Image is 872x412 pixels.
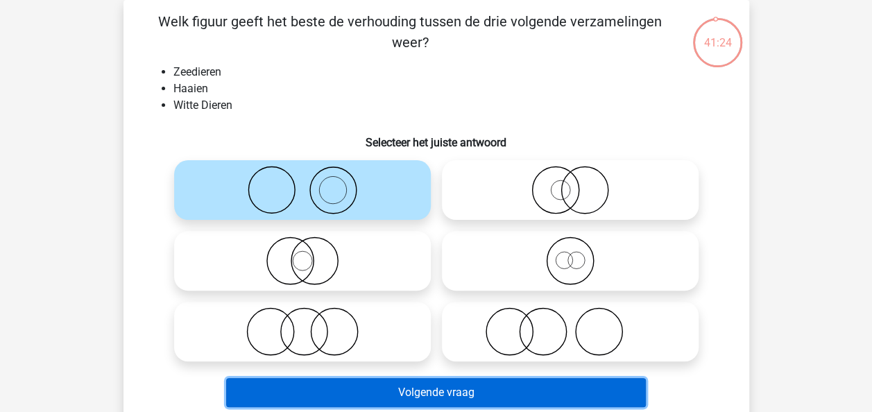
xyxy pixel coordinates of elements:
li: Zeedieren [173,64,727,80]
h6: Selecteer het juiste antwoord [146,125,727,149]
p: Welk figuur geeft het beste de verhouding tussen de drie volgende verzamelingen weer? [146,11,675,53]
button: Volgende vraag [226,378,646,407]
div: 41:24 [692,17,744,51]
li: Witte Dieren [173,97,727,114]
li: Haaien [173,80,727,97]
